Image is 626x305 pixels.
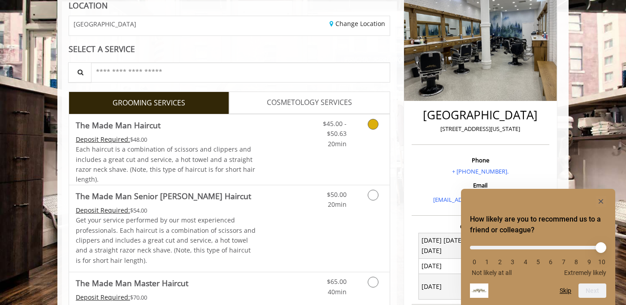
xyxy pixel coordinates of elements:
li: 9 [585,258,594,266]
li: 7 [559,258,568,266]
span: This service needs some Advance to be paid before we block your appointment [76,206,130,214]
span: $45.00 - $50.63 [323,119,347,138]
span: Each haircut is a combination of scissors and clippers and includes a great cut and service, a ho... [76,145,255,183]
div: $70.00 [76,292,256,302]
li: 5 [534,258,543,266]
li: 10 [597,258,606,266]
p: [STREET_ADDRESS][US_STATE] [414,124,547,134]
div: $48.00 [76,135,256,144]
h3: Phone [414,157,547,163]
h2: [GEOGRAPHIC_DATA] [414,109,547,122]
button: Skip [560,287,571,294]
a: [EMAIL_ADDRESS][DOMAIN_NAME] [433,196,528,204]
td: [DATE] [DATE] [DATE] [419,233,481,258]
div: SELECT A SERVICE [69,45,390,53]
h3: Email [414,182,547,188]
td: [DATE] [419,274,481,300]
h3: Opening Hours [412,223,549,230]
h2: How likely are you to recommend us to a friend or colleague? Select an option from 0 to 10, with ... [470,214,606,235]
div: $54.00 [76,205,256,215]
span: This service needs some Advance to be paid before we block your appointment [76,135,130,144]
span: Extremely likely [564,269,606,276]
li: 6 [546,258,555,266]
span: This service needs some Advance to be paid before we block your appointment [76,293,130,301]
b: The Made Man Haircut [76,119,161,131]
div: How likely are you to recommend us to a friend or colleague? Select an option from 0 to 10, with ... [470,239,606,276]
li: 8 [572,258,581,266]
p: Get your service performed by our most experienced professionals. Each haircut is a combination o... [76,215,256,266]
span: $50.00 [327,190,347,199]
span: 20min [328,200,347,209]
span: Not likely at all [472,269,512,276]
span: COSMETOLOGY SERVICES [267,97,352,109]
li: 3 [508,258,517,266]
span: [GEOGRAPHIC_DATA] [74,21,136,27]
span: 40min [328,288,347,296]
td: [DATE] [419,258,481,274]
span: 20min [328,139,347,148]
a: Change Location [330,19,385,28]
span: GROOMING SERVICES [113,97,185,109]
div: How likely are you to recommend us to a friend or colleague? Select an option from 0 to 10, with ... [470,196,606,298]
li: 4 [521,258,530,266]
li: 0 [470,258,479,266]
li: 2 [496,258,504,266]
span: $65.00 [327,277,347,286]
b: The Made Man Master Haircut [76,277,188,289]
li: 1 [483,258,491,266]
b: The Made Man Senior [PERSON_NAME] Haircut [76,190,251,202]
button: Next question [578,283,606,298]
button: Service Search [68,62,91,83]
button: Hide survey [596,196,606,207]
a: + [PHONE_NUMBER]. [452,167,509,175]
